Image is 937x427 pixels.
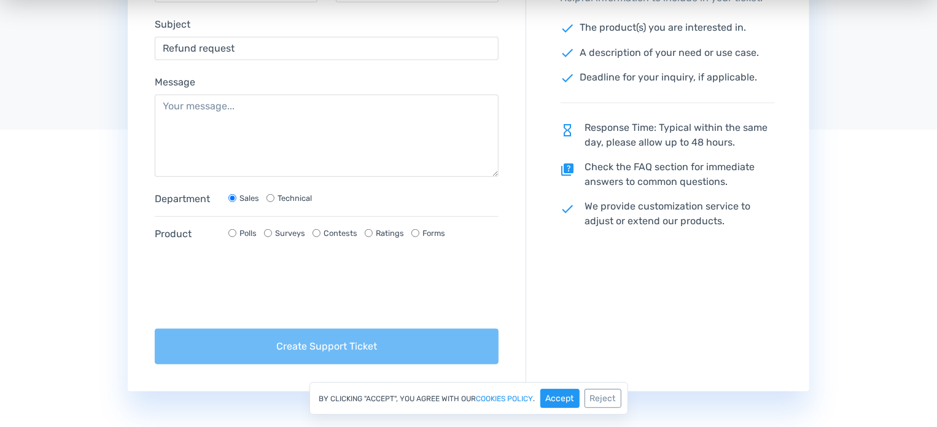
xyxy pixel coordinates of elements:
div: By clicking "Accept", you agree with our . [309,382,628,415]
label: Sales [239,192,259,204]
label: Department [155,192,216,206]
label: Forms [422,227,445,239]
label: Product [155,227,216,241]
iframe: reCAPTCHA [155,266,341,314]
span: check [561,71,575,85]
a: cookies policy [476,395,534,402]
button: Accept [540,389,580,408]
button: Reject [585,389,621,408]
label: Subject [155,17,190,32]
p: Deadline for your inquiry, if applicable. [561,70,776,85]
button: Create Support Ticket [155,329,499,364]
label: Contests [324,227,357,239]
p: We provide customization service to adjust or extend our products. [561,199,776,229]
p: A description of your need or use case. [561,45,776,61]
label: Ratings [376,227,404,239]
span: check [561,21,575,36]
span: quiz [561,162,575,177]
p: Check the FAQ section for immediate answers to common questions. [561,160,776,189]
p: The product(s) you are interested in. [561,20,776,36]
input: Subject... [155,37,499,60]
p: Response Time: Typical within the same day, please allow up to 48 hours. [561,120,776,150]
label: Message [155,75,195,90]
span: check [561,45,575,60]
span: hourglass_empty [561,123,575,138]
label: Polls [239,227,257,239]
label: Surveys [275,227,305,239]
span: check [561,202,575,216]
label: Technical [278,192,312,204]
